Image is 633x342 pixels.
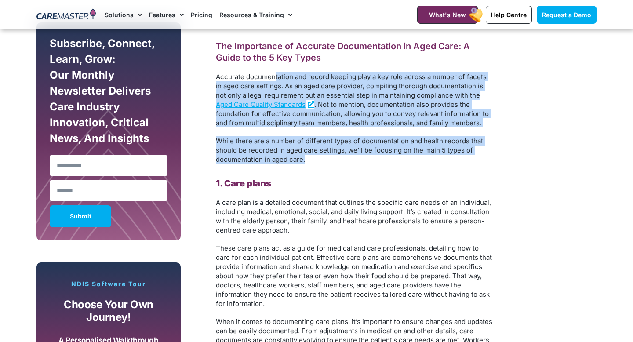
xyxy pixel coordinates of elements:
span: Submit [70,214,91,218]
span: . Not to mention, documentation also provides the foundation for effective communication, allowin... [216,100,489,127]
p: Choose your own journey! [52,298,165,324]
span: What's New [429,11,466,18]
span: These care plans act as a guide for medical and care professionals, detailing how to care for eac... [216,244,492,308]
span: Request a Demo [542,11,591,18]
b: 1. Care plans [216,178,271,189]
span: Help Centre [491,11,527,18]
h2: The Importance of Accurate Documentation in Aged Care: A Guide to the 5 Key Types [216,40,493,63]
div: Subscribe, Connect, Learn, Grow: Our Monthly Newsletter Delivers Care Industry Innovation, Critic... [47,36,170,151]
a: Help Centre [486,6,532,24]
span: Aged Care Quality Standards [216,100,306,109]
span: A care plan is a detailed document that outlines the specific care needs of an individual, includ... [216,198,491,234]
p: NDIS Software Tour [45,280,172,288]
a: What's New [417,6,478,24]
span: While there are a number of different types of documentation and health records that should be re... [216,137,483,164]
a: Request a Demo [537,6,597,24]
button: Submit [50,205,111,227]
a: Aged Care Quality Standards [216,100,314,109]
span: Accurate documentation and record keeping play a key role across a number of facets in aged care ... [216,73,487,99]
img: CareMaster Logo [36,8,96,22]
